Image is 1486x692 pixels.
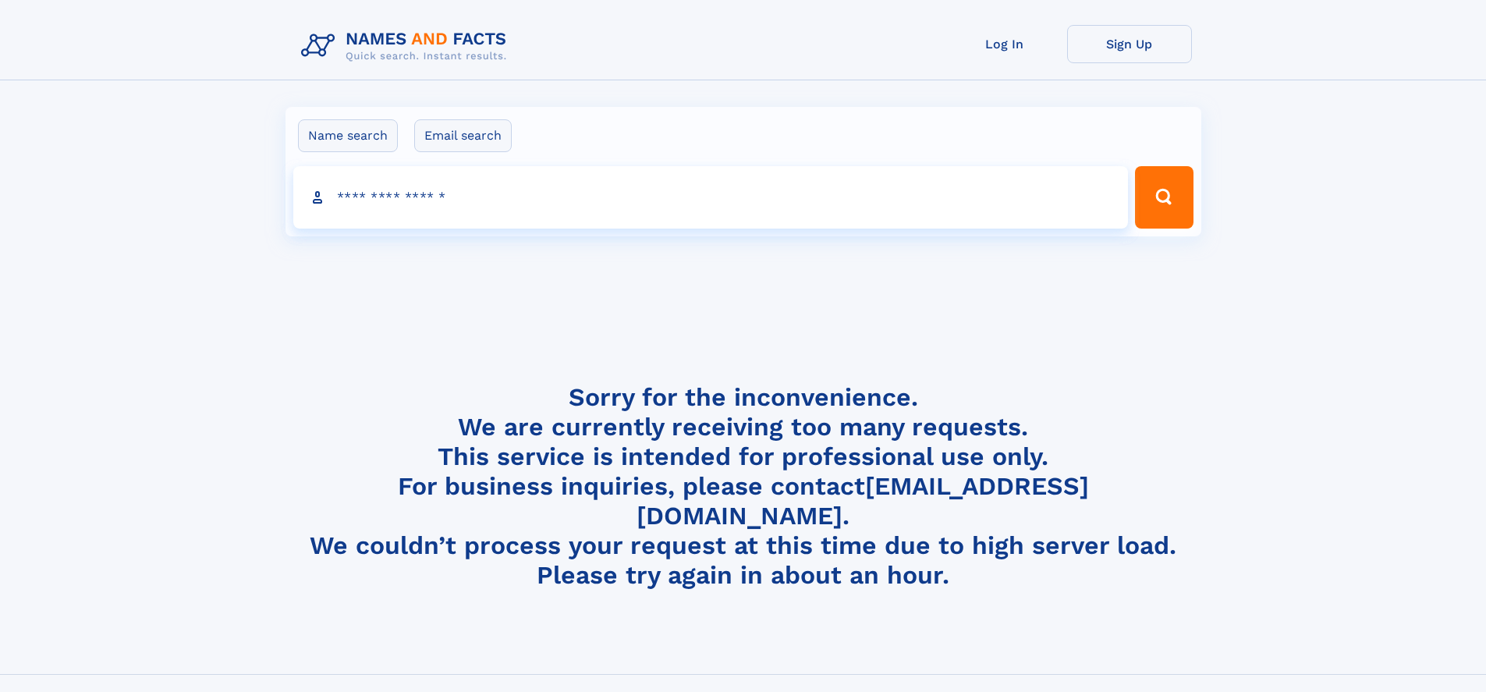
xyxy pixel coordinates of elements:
[637,471,1089,531] a: [EMAIL_ADDRESS][DOMAIN_NAME]
[1135,166,1193,229] button: Search Button
[298,119,398,152] label: Name search
[414,119,512,152] label: Email search
[1067,25,1192,63] a: Sign Up
[295,382,1192,591] h4: Sorry for the inconvenience. We are currently receiving too many requests. This service is intend...
[293,166,1129,229] input: search input
[942,25,1067,63] a: Log In
[295,25,520,67] img: Logo Names and Facts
